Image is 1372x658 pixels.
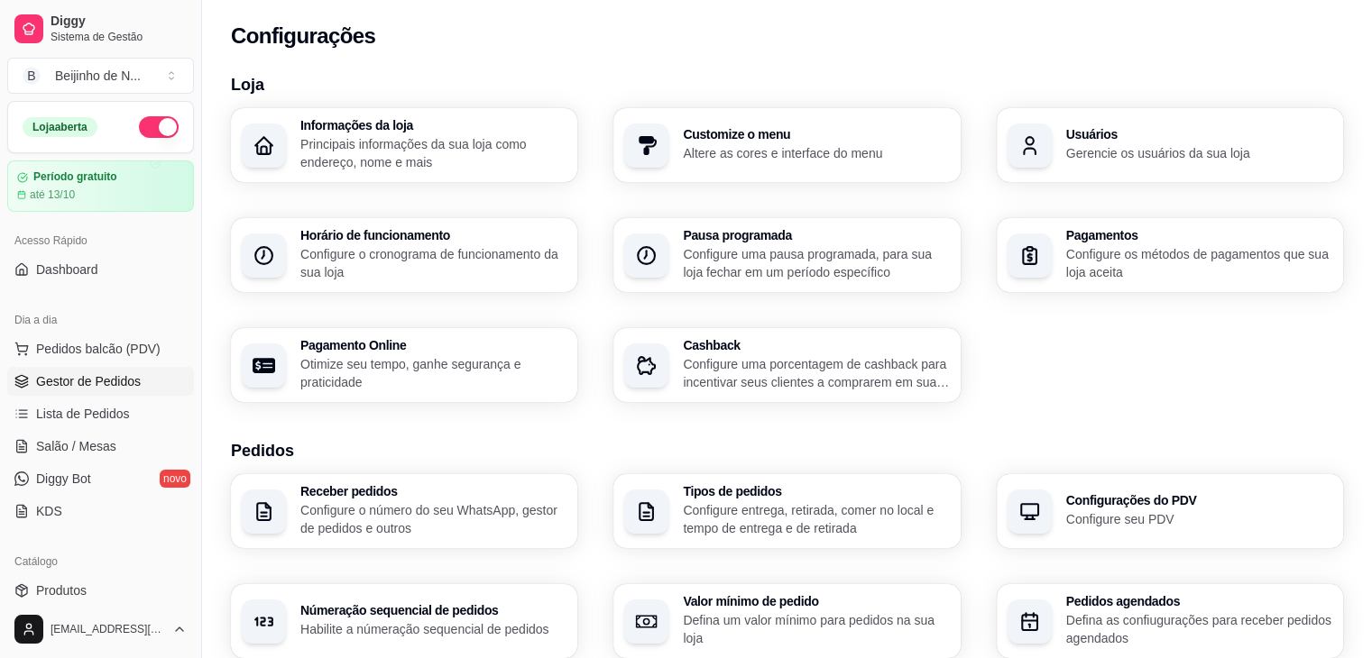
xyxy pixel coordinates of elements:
h3: Usuários [1066,128,1332,141]
h3: Informações da loja [300,119,566,132]
h3: Númeração sequencial de pedidos [300,604,566,617]
button: Informações da lojaPrincipais informações da sua loja como endereço, nome e mais [231,108,577,182]
div: Dia a dia [7,306,194,334]
span: Dashboard [36,260,98,279]
article: Período gratuito [33,170,117,184]
h3: Pedidos [231,438,1343,463]
p: Configure os métodos de pagamentos que sua loja aceita [1066,245,1332,281]
span: Lista de Pedidos [36,405,130,423]
button: Pedidos balcão (PDV) [7,334,194,363]
button: Valor mínimo de pedidoDefina um valor mínimo para pedidos na sua loja [613,584,960,658]
p: Principais informações da sua loja como endereço, nome e mais [300,135,566,171]
a: Dashboard [7,255,194,284]
button: UsuáriosGerencie os usuários da sua loja [997,108,1343,182]
span: Produtos [36,581,87,599]
button: [EMAIL_ADDRESS][DOMAIN_NAME] [7,608,194,651]
a: Lista de Pedidos [7,399,194,428]
button: Númeração sequencial de pedidosHabilite a númeração sequencial de pedidos [231,584,577,658]
span: [EMAIL_ADDRESS][DOMAIN_NAME] [51,622,165,636]
button: Pausa programadaConfigure uma pausa programada, para sua loja fechar em um período específico [613,218,960,292]
span: Diggy Bot [36,470,91,488]
div: Catálogo [7,547,194,576]
a: KDS [7,497,194,525]
article: até 13/10 [30,187,75,202]
span: Sistema de Gestão [51,30,187,44]
h3: Loja [231,72,1343,97]
button: Receber pedidosConfigure o número do seu WhatsApp, gestor de pedidos e outros [231,474,577,548]
p: Altere as cores e interface do menu [683,144,949,162]
a: Produtos [7,576,194,605]
a: Salão / Mesas [7,432,194,461]
h3: Pedidos agendados [1066,595,1332,608]
p: Configure entrega, retirada, comer no local e tempo de entrega e de retirada [683,501,949,537]
h3: Pagamentos [1066,229,1332,242]
button: Customize o menuAltere as cores e interface do menu [613,108,960,182]
h3: Receber pedidos [300,485,566,498]
span: Salão / Mesas [36,437,116,455]
h3: Cashback [683,339,949,352]
h2: Configurações [231,22,375,50]
p: Configure o cronograma de funcionamento da sua loja [300,245,566,281]
h3: Pagamento Online [300,339,566,352]
div: Beijinho de N ... [55,67,141,85]
p: Configure uma porcentagem de cashback para incentivar seus clientes a comprarem em sua loja [683,355,949,391]
span: Gestor de Pedidos [36,372,141,390]
p: Habilite a númeração sequencial de pedidos [300,620,566,638]
h3: Valor mínimo de pedido [683,595,949,608]
p: Configure o número do seu WhatsApp, gestor de pedidos e outros [300,501,566,537]
span: Diggy [51,14,187,30]
a: Período gratuitoaté 13/10 [7,160,194,212]
a: Gestor de Pedidos [7,367,194,396]
span: Pedidos balcão (PDV) [36,340,161,358]
h3: Pausa programada [683,229,949,242]
p: Configure seu PDV [1066,510,1332,528]
p: Otimize seu tempo, ganhe segurança e praticidade [300,355,566,391]
h3: Customize o menu [683,128,949,141]
button: Tipos de pedidosConfigure entrega, retirada, comer no local e tempo de entrega e de retirada [613,474,960,548]
button: Configurações do PDVConfigure seu PDV [997,474,1343,548]
button: Pagamento OnlineOtimize seu tempo, ganhe segurança e praticidade [231,328,577,402]
p: Configure uma pausa programada, para sua loja fechar em um período específico [683,245,949,281]
button: Horário de funcionamentoConfigure o cronograma de funcionamento da sua loja [231,218,577,292]
div: Acesso Rápido [7,226,194,255]
span: B [23,67,41,85]
button: CashbackConfigure uma porcentagem de cashback para incentivar seus clientes a comprarem em sua loja [613,328,960,402]
button: Pedidos agendadosDefina as confiugurações para receber pedidos agendados [997,584,1343,658]
a: DiggySistema de Gestão [7,7,194,50]
p: Gerencie os usuários da sua loja [1066,144,1332,162]
div: Loja aberta [23,117,97,137]
button: Select a team [7,58,194,94]
h3: Configurações do PDV [1066,494,1332,507]
a: Diggy Botnovo [7,464,194,493]
span: KDS [36,502,62,520]
h3: Horário de funcionamento [300,229,566,242]
button: Alterar Status [139,116,179,138]
button: PagamentosConfigure os métodos de pagamentos que sua loja aceita [997,218,1343,292]
p: Defina um valor mínimo para pedidos na sua loja [683,611,949,647]
h3: Tipos de pedidos [683,485,949,498]
p: Defina as confiugurações para receber pedidos agendados [1066,611,1332,647]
